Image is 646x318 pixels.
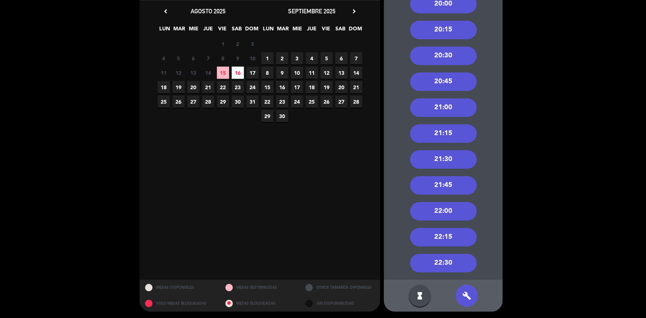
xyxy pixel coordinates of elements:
span: 4 [306,52,318,64]
span: MAR [277,24,289,37]
span: LUN [159,24,171,37]
div: MESAS BLOQUEADAS [220,296,300,312]
span: 29 [261,110,274,122]
span: 8 [217,52,229,64]
div: 22:15 [410,228,477,247]
span: 20 [187,81,200,93]
span: 25 [306,96,318,108]
span: 10 [247,52,259,64]
span: 24 [291,96,303,108]
span: 24 [247,81,259,93]
span: agosto 2025 [191,7,225,15]
div: 21:15 [410,124,477,143]
span: 28 [350,96,362,108]
div: 21:00 [410,98,477,117]
div: 22:00 [410,202,477,221]
i: chevron_right [350,7,358,15]
span: 31 [247,96,259,108]
i: hourglass_full [415,291,424,300]
span: 26 [321,96,333,108]
span: 29 [217,96,229,108]
span: 2 [232,38,244,50]
span: 12 [173,67,185,79]
div: 20:45 [410,73,477,91]
span: 20 [335,81,348,93]
span: 16 [232,67,244,79]
span: 11 [306,67,318,79]
div: 21:45 [410,176,477,195]
span: 7 [350,52,362,64]
span: 5 [173,52,185,64]
span: 19 [173,81,185,93]
span: 22 [261,96,274,108]
div: 20:15 [410,21,477,39]
span: 6 [187,52,200,64]
span: 10 [291,67,303,79]
span: 4 [158,52,170,64]
span: 23 [232,81,244,93]
span: 2 [276,52,288,64]
span: VIE [320,24,332,37]
span: 7 [202,52,214,64]
span: 3 [247,38,259,50]
span: 9 [232,52,244,64]
span: 21 [202,81,214,93]
div: MESAS DISPONIBLES [140,280,220,296]
span: 30 [232,96,244,108]
span: 12 [321,67,333,79]
span: 22 [217,81,229,93]
span: MAR [173,24,185,37]
span: 28 [202,96,214,108]
span: 17 [291,81,303,93]
span: 27 [335,96,348,108]
span: 15 [217,67,229,79]
span: 13 [187,67,200,79]
div: OTROS TAMAÑOS DIPONIBLES [300,280,380,296]
span: 6 [335,52,348,64]
span: 18 [158,81,170,93]
div: 22:30 [410,254,477,272]
span: 3 [291,52,303,64]
span: 14 [202,67,214,79]
div: SOLO MESAS BLOQUEADAS [140,296,220,312]
span: 9 [276,67,288,79]
i: chevron_left [162,7,170,15]
span: 13 [335,67,348,79]
span: 5 [321,52,333,64]
span: 1 [217,38,229,50]
div: 20:30 [410,47,477,65]
span: DOM [349,24,361,37]
span: SAB [335,24,347,37]
span: 1 [261,52,274,64]
span: 19 [321,81,333,93]
span: 23 [276,96,288,108]
span: 17 [247,67,259,79]
span: VIE [217,24,229,37]
span: DOM [245,24,258,37]
span: JUE [306,24,318,37]
span: 14 [350,67,362,79]
span: JUE [202,24,214,37]
span: 15 [261,81,274,93]
span: 18 [306,81,318,93]
span: 21 [350,81,362,93]
span: septiembre 2025 [288,7,335,15]
span: LUN [262,24,275,37]
span: 16 [276,81,288,93]
span: 11 [158,67,170,79]
i: build [462,291,471,300]
div: SIN DISPONIBILIDAD [300,296,380,312]
div: MESAS RESTRINGIDAS [220,280,300,296]
div: 21:30 [410,150,477,169]
span: 26 [173,96,185,108]
span: 25 [158,96,170,108]
span: MIE [188,24,200,37]
span: SAB [231,24,243,37]
span: 27 [187,96,200,108]
span: 30 [276,110,288,122]
span: 8 [261,67,274,79]
span: MIE [291,24,304,37]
